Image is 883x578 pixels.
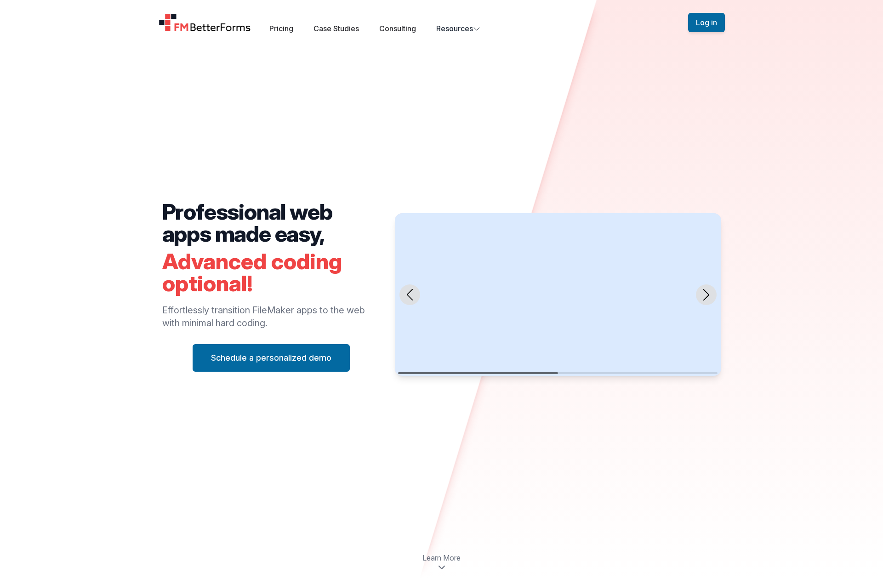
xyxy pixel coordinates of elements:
swiper-slide: 1 / 2 [395,213,721,376]
a: Consulting [379,24,416,33]
span: Learn More [422,552,461,563]
h2: Advanced coding optional! [162,250,381,295]
p: Effortlessly transition FileMaker apps to the web with minimal hard coding. [162,304,381,329]
button: Log in [688,13,725,32]
a: Case Studies [313,24,359,33]
h2: Professional web apps made easy, [162,201,381,245]
button: Schedule a personalized demo [193,344,350,372]
button: Resources [436,23,480,34]
nav: Global [148,11,736,34]
a: Pricing [269,24,293,33]
a: Home [159,13,251,32]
